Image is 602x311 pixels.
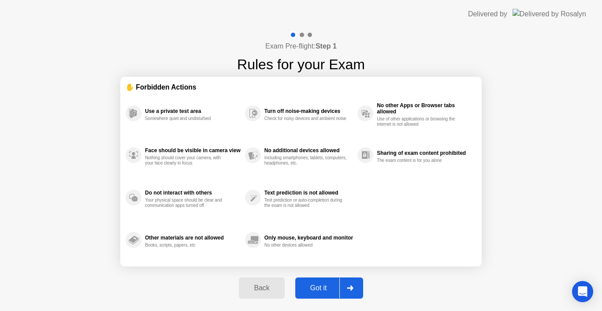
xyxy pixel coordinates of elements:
[145,155,228,166] div: Nothing should cover your camera, with your face clearly in focus
[145,243,228,248] div: Books, scripts, papers, etc
[264,198,348,208] div: Text prediction or auto-completion during the exam is not allowed
[377,116,460,127] div: Use of other applications or browsing the internet is not allowed
[264,147,353,154] div: No additional devices allowed
[377,158,460,163] div: The exam content is for you alone
[264,235,353,241] div: Only mouse, keyboard and monitor
[572,281,593,302] div: Open Intercom Messenger
[264,190,353,196] div: Text prediction is not allowed
[264,108,353,114] div: Turn off noise-making devices
[377,102,472,115] div: No other Apps or Browser tabs allowed
[126,82,476,92] div: ✋ Forbidden Actions
[145,108,241,114] div: Use a private test area
[295,277,363,299] button: Got it
[145,198,228,208] div: Your physical space should be clear and communication apps turned off
[264,155,348,166] div: Including smartphones, tablets, computers, headphones, etc.
[145,190,241,196] div: Do not interact with others
[237,54,365,75] h1: Rules for your Exam
[468,9,507,19] div: Delivered by
[265,41,337,52] h4: Exam Pre-flight:
[145,147,241,154] div: Face should be visible in camera view
[239,277,284,299] button: Back
[242,284,282,292] div: Back
[264,243,348,248] div: No other devices allowed
[145,116,228,121] div: Somewhere quiet and undisturbed
[145,235,241,241] div: Other materials are not allowed
[377,150,472,156] div: Sharing of exam content prohibited
[264,116,348,121] div: Check for noisy devices and ambient noise
[513,9,586,19] img: Delivered by Rosalyn
[316,42,337,50] b: Step 1
[298,284,339,292] div: Got it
